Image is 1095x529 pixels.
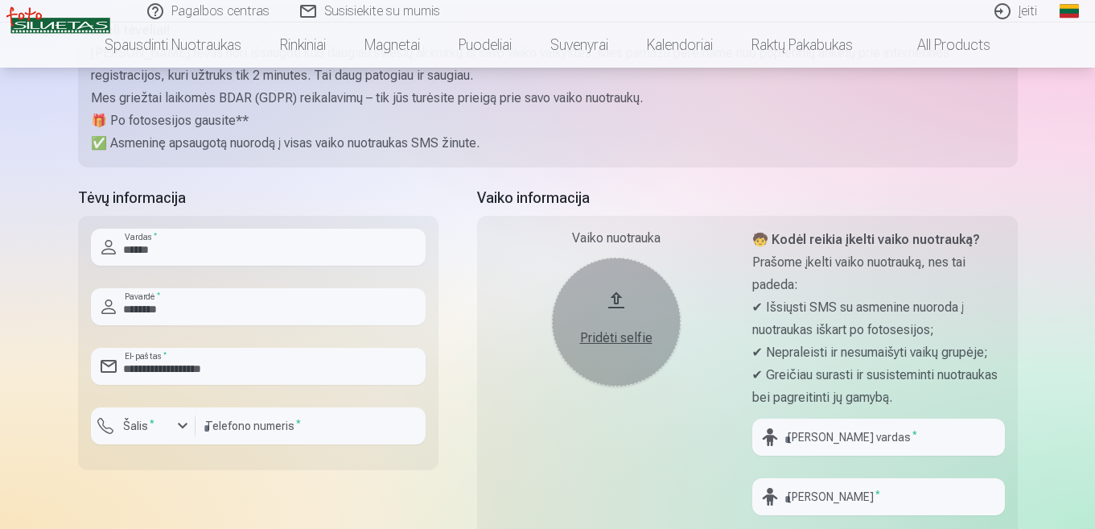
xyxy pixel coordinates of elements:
[439,23,531,68] a: Puodeliai
[752,341,1005,364] p: ✔ Nepraleisti ir nesumaišyti vaikų grupėje;
[752,232,980,247] strong: 🧒 Kodėl reikia įkelti vaiko nuotrauką?
[117,418,161,434] label: Šalis
[872,23,1010,68] a: All products
[628,23,732,68] a: Kalendoriai
[552,258,681,386] button: Pridėti selfie
[568,329,665,348] div: Pridėti selfie
[78,187,438,209] h5: Tėvų informacija
[477,187,1018,209] h5: Vaiko informacija
[6,6,110,34] img: /v3
[752,364,1005,409] p: ✔ Greičiau surasti ir susisteminti nuotraukas bei pagreitinti jų gamybą.
[345,23,439,68] a: Magnetai
[91,407,196,444] button: Šalis*
[531,23,628,68] a: Suvenyrai
[752,296,1005,341] p: ✔ Išsiųsti SMS su asmenine nuoroda į nuotraukas iškart po fotosesijos;
[91,132,1005,155] p: ✅ Asmeninę apsaugotą nuorodą į visas vaiko nuotraukas SMS žinute.
[752,251,1005,296] p: Prašome įkelti vaiko nuotrauką, nes tai padeda:
[732,23,872,68] a: Raktų pakabukas
[91,87,1005,110] p: Mes griežtai laikomės BDAR (GDPR) reikalavimų – tik jūs turėsite prieigą prie savo vaiko nuotraukų.
[490,229,743,248] div: Vaiko nuotrauka
[91,110,1005,132] p: 🎁 Po fotosesijos gausite**
[261,23,345,68] a: Rinkiniai
[85,23,261,68] a: Spausdinti nuotraukas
